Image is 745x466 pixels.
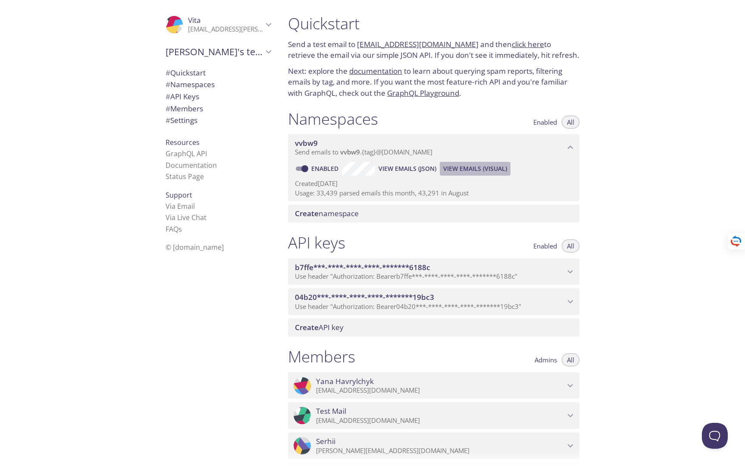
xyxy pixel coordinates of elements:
[295,189,573,198] p: Usage: 33,439 parsed emails this month, 43,291 in August
[357,39,479,49] a: [EMAIL_ADDRESS][DOMAIN_NAME]
[166,161,217,170] a: Documentation
[159,41,278,63] div: Skelar's team
[288,402,579,429] div: Test Mail
[166,138,200,147] span: Resources
[178,224,182,234] span: s
[159,10,278,39] div: Vita
[166,68,206,78] span: Quickstart
[288,66,579,99] p: Next: explore the to learn about querying spam reports, filtering emails by tag, and more. If you...
[702,423,728,449] iframe: Help Scout Beacon - Open
[166,79,170,89] span: #
[166,104,170,113] span: #
[166,172,204,181] a: Status Page
[295,322,344,332] span: API key
[288,432,579,459] div: Serhii
[562,116,579,129] button: All
[166,190,192,200] span: Support
[288,233,345,252] h1: API keys
[443,164,507,174] span: View Emails (Visual)
[166,242,224,252] span: © [DOMAIN_NAME]
[166,202,195,211] a: Via Email
[288,318,579,337] div: Create API Key
[316,416,565,425] p: [EMAIL_ADDRESS][DOMAIN_NAME]
[340,148,360,156] span: vvbw9
[166,213,207,222] a: Via Live Chat
[379,164,436,174] span: View Emails (JSON)
[295,322,319,332] span: Create
[375,162,440,176] button: View Emails (JSON)
[166,104,203,113] span: Members
[316,437,335,446] span: Serhii
[166,46,263,58] span: [PERSON_NAME]'s team
[295,208,359,218] span: namespace
[166,79,215,89] span: Namespaces
[166,68,170,78] span: #
[288,39,579,61] p: Send a test email to and then to retrieve the email via our simple JSON API. If you don't see it ...
[295,179,573,188] p: Created [DATE]
[288,14,579,33] h1: Quickstart
[529,353,562,366] button: Admins
[387,88,459,98] a: GraphQL Playground
[310,164,342,173] a: Enabled
[166,115,197,125] span: Settings
[295,148,432,156] span: Send emails to . {tag} @[DOMAIN_NAME]
[288,205,579,223] div: Create namespace
[562,239,579,252] button: All
[166,91,199,101] span: API Keys
[288,134,579,161] div: vvbw9 namespace
[159,91,278,103] div: API Keys
[166,224,182,234] a: FAQ
[316,447,565,455] p: [PERSON_NAME][EMAIL_ADDRESS][DOMAIN_NAME]
[288,347,355,366] h1: Members
[188,15,201,25] span: Vita
[316,386,565,395] p: [EMAIL_ADDRESS][DOMAIN_NAME]
[295,208,319,218] span: Create
[188,25,263,34] p: [EMAIL_ADDRESS][PERSON_NAME][DOMAIN_NAME]
[316,406,346,416] span: Test Mail
[288,372,579,399] div: Yana Havrylchyk
[528,239,562,252] button: Enabled
[288,109,378,129] h1: Namespaces
[166,115,170,125] span: #
[166,91,170,101] span: #
[528,116,562,129] button: Enabled
[316,377,374,386] span: Yana Havrylchyk
[512,39,544,49] a: click here
[562,353,579,366] button: All
[159,103,278,115] div: Members
[295,138,318,148] span: vvbw9
[159,67,278,79] div: Quickstart
[349,66,402,76] a: documentation
[159,79,278,91] div: Namespaces
[440,162,510,176] button: View Emails (Visual)
[166,149,207,158] a: GraphQL API
[159,114,278,126] div: Team Settings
